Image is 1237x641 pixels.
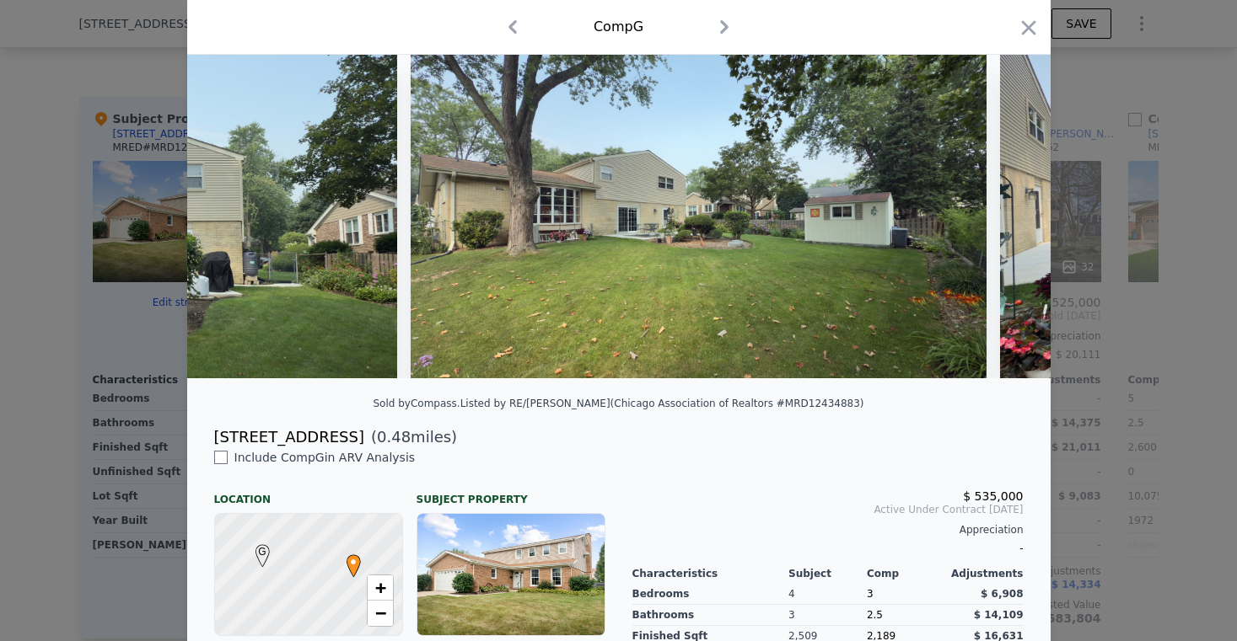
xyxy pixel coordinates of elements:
div: Location [214,479,403,506]
span: + [374,577,385,598]
div: 4 [788,584,867,605]
a: Zoom out [368,601,393,626]
div: Subject Property [417,479,605,506]
div: Comp [867,567,945,580]
span: ( miles) [364,425,457,449]
div: Listed by RE/[PERSON_NAME] (Chicago Association of Realtors #MRD12434883) [460,398,864,409]
div: - [632,537,1024,560]
div: • [342,554,352,564]
span: $ 6,908 [981,588,1023,600]
span: $ 535,000 [963,489,1023,503]
span: Include Comp G in ARV Analysis [228,451,422,464]
div: Characteristics [632,567,789,580]
div: Bathrooms [632,605,789,626]
div: Subject [788,567,867,580]
div: 2.5 [867,605,945,626]
span: − [374,602,385,623]
span: • [342,549,365,574]
div: Appreciation [632,523,1024,537]
span: 0.48 [377,428,411,446]
span: $ 14,109 [974,609,1024,621]
div: Comp G [594,17,643,37]
a: Zoom in [368,575,393,601]
div: Adjustments [945,567,1024,580]
div: [STREET_ADDRESS] [214,425,364,449]
div: Sold by Compass . [373,398,460,409]
div: 3 [788,605,867,626]
div: Bedrooms [632,584,789,605]
span: Active Under Contract [DATE] [632,503,1024,516]
span: 3 [867,588,874,600]
img: Property Img [411,55,987,378]
span: G [251,544,274,559]
div: G [251,544,261,554]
